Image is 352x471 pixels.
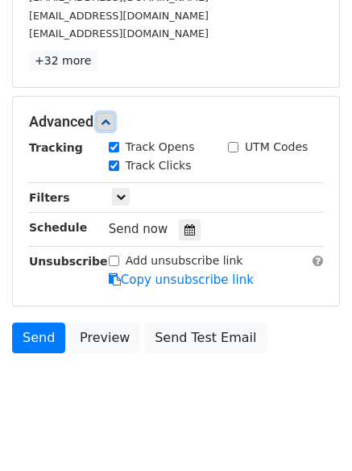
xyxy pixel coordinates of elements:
label: Track Opens [126,139,195,156]
strong: Filters [29,191,70,204]
strong: Tracking [29,141,83,154]
iframe: Chat Widget [271,394,352,471]
a: Send Test Email [144,323,267,353]
h5: Advanced [29,113,323,131]
a: +32 more [29,51,97,71]
span: Send now [109,222,168,236]
a: Send [12,323,65,353]
label: UTM Codes [245,139,308,156]
small: [EMAIL_ADDRESS][DOMAIN_NAME] [29,10,209,22]
label: Add unsubscribe link [126,252,243,269]
strong: Schedule [29,221,87,234]
strong: Unsubscribe [29,255,108,268]
a: Copy unsubscribe link [109,273,254,287]
a: Preview [69,323,140,353]
label: Track Clicks [126,157,192,174]
small: [EMAIL_ADDRESS][DOMAIN_NAME] [29,27,209,40]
